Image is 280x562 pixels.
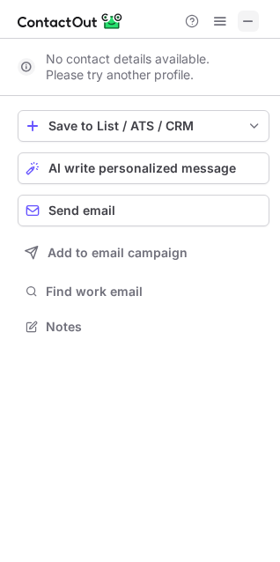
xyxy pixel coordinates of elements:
[18,237,269,269] button: Add to email campaign
[18,314,269,339] button: Notes
[46,284,262,299] span: Find work email
[48,161,236,175] span: AI write personalized message
[18,11,123,32] img: ContactOut v5.3.10
[48,203,115,218] span: Send email
[46,319,262,335] span: Notes
[48,119,239,133] div: Save to List / ATS / CRM
[18,110,269,142] button: save-profile-one-click
[18,53,269,81] div: No contact details available. Please try another profile.
[48,246,188,260] span: Add to email campaign
[18,152,269,184] button: AI write personalized message
[18,279,269,304] button: Find work email
[18,195,269,226] button: Send email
